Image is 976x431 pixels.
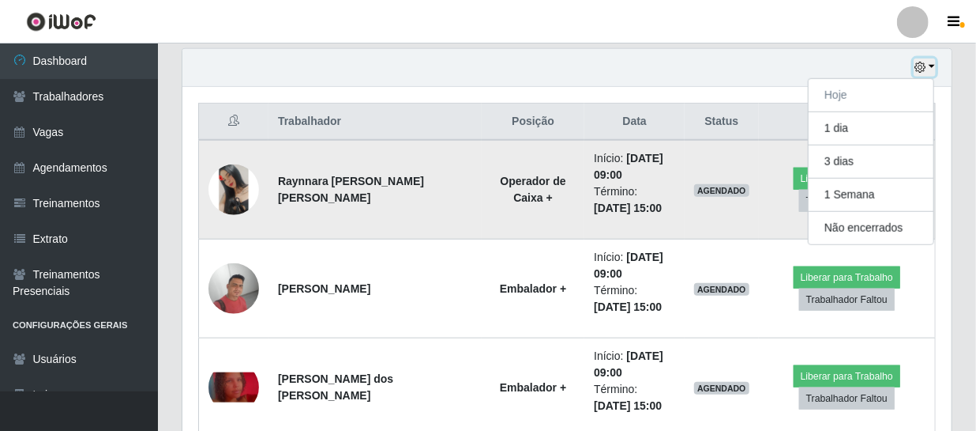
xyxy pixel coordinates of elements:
[694,184,749,197] span: AGENDADO
[594,202,662,214] time: [DATE] 15:00
[26,12,96,32] img: CoreUI Logo
[799,190,895,212] button: Trabalhador Faltou
[594,152,663,181] time: [DATE] 09:00
[594,381,675,414] li: Término:
[594,249,675,282] li: Início:
[799,388,895,410] button: Trabalhador Faltou
[594,251,663,280] time: [DATE] 09:00
[694,382,749,395] span: AGENDADO
[278,175,424,204] strong: Raynnara [PERSON_NAME] [PERSON_NAME]
[685,104,759,141] th: Status
[594,348,675,381] li: Início:
[594,350,663,379] time: [DATE] 09:00
[809,179,933,212] button: 1 Semana
[809,112,933,146] button: 1 dia
[500,282,566,295] strong: Embalador +
[694,283,749,296] span: AGENDADO
[794,365,900,388] button: Liberar para Trabalho
[809,79,933,112] button: Hoje
[594,399,662,412] time: [DATE] 15:00
[594,282,675,316] li: Término:
[799,289,895,311] button: Trabalhador Faltou
[278,282,370,295] strong: [PERSON_NAME]
[208,164,259,215] img: 1730588148505.jpeg
[482,104,584,141] th: Posição
[584,104,685,141] th: Data
[809,212,933,244] button: Não encerrados
[500,175,565,204] strong: Operador de Caixa +
[794,267,900,289] button: Liberar para Trabalho
[809,146,933,179] button: 3 dias
[500,381,566,394] strong: Embalador +
[594,183,675,217] li: Término:
[268,104,482,141] th: Trabalhador
[208,372,259,403] img: 1704220129324.jpeg
[794,168,900,190] button: Liberar para Trabalho
[278,372,393,402] strong: [PERSON_NAME] dos [PERSON_NAME]
[759,104,936,141] th: Opções
[208,263,259,314] img: 1710898857944.jpeg
[594,150,675,183] li: Início:
[594,301,662,313] time: [DATE] 15:00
